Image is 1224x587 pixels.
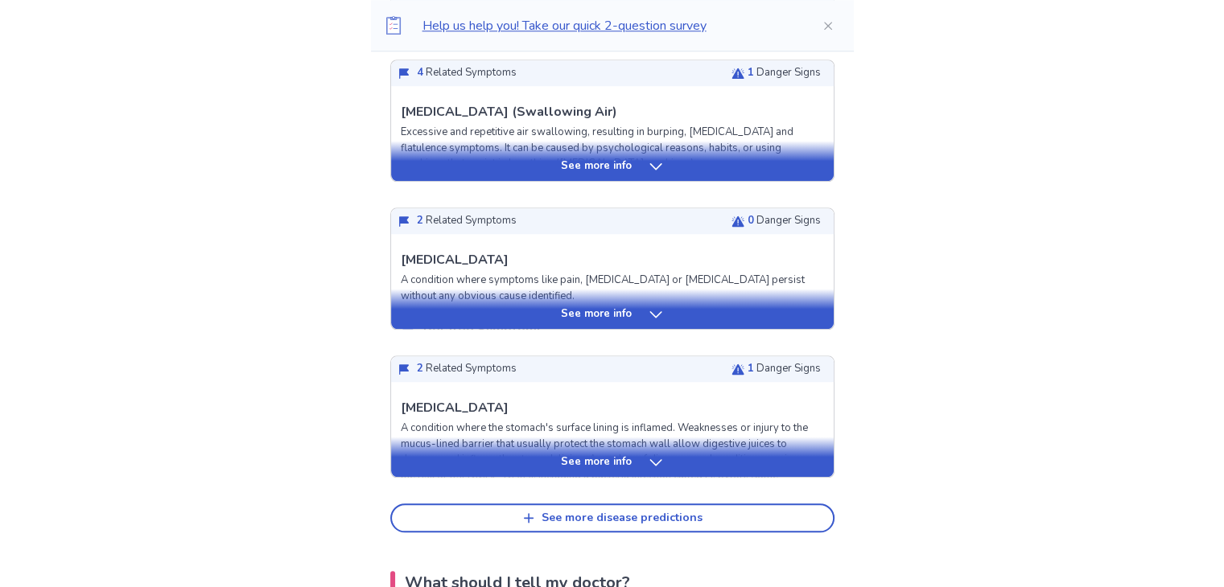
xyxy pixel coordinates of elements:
p: Related Symptoms [417,361,517,377]
p: A condition where the stomach's surface lining is inflamed. Weaknesses or injury to the mucus-lin... [401,421,824,499]
p: [MEDICAL_DATA] (Swallowing Air) [401,102,617,121]
p: See more info [561,306,632,322]
p: See more info [561,454,632,470]
p: Danger Signs [748,361,821,377]
div: See more disease predictions [542,511,703,525]
p: Related Symptoms [417,213,517,229]
p: Excessive and repetitive air swallowing, resulting in burping, [MEDICAL_DATA] and flatulence symp... [401,125,824,172]
span: 1 [748,361,754,376]
p: See more info [561,158,632,174]
button: See more disease predictions [390,503,835,532]
p: [MEDICAL_DATA] [401,250,509,269]
p: A condition where symptoms like pain, [MEDICAL_DATA] or [MEDICAL_DATA] persist without any obviou... [401,273,824,304]
p: Help us help you! Take our quick 2-question survey [422,16,796,35]
span: 4 [417,65,423,80]
p: Danger Signs [748,213,821,229]
p: Related Symptoms [417,65,517,81]
span: 0 [748,213,754,228]
span: 1 [748,65,754,80]
span: 2 [417,213,423,228]
p: Danger Signs [748,65,821,81]
p: [MEDICAL_DATA] [401,398,509,417]
span: 2 [417,361,423,376]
